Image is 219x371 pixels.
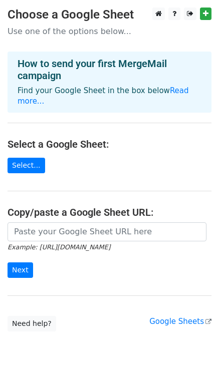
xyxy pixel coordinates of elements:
input: Paste your Google Sheet URL here [8,222,206,241]
p: Find your Google Sheet in the box below [18,86,201,107]
a: Select... [8,158,45,173]
h4: Copy/paste a Google Sheet URL: [8,206,211,218]
input: Next [8,262,33,278]
h4: Select a Google Sheet: [8,138,211,150]
small: Example: [URL][DOMAIN_NAME] [8,243,110,251]
iframe: Chat Widget [169,323,219,371]
a: Need help? [8,316,56,331]
h4: How to send your first MergeMail campaign [18,58,201,82]
a: Read more... [18,86,189,106]
p: Use one of the options below... [8,26,211,37]
h3: Choose a Google Sheet [8,8,211,22]
a: Google Sheets [149,317,211,326]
